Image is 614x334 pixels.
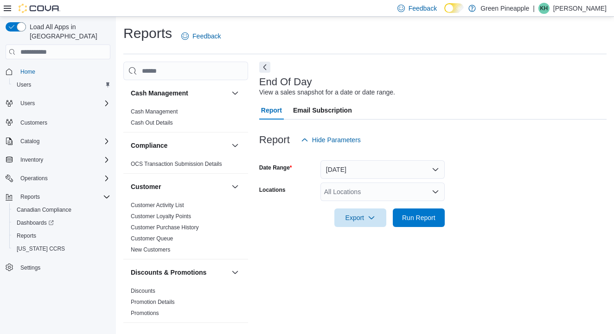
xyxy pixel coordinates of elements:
a: Customer Loyalty Points [131,213,191,220]
span: Inventory [17,154,110,165]
span: Hide Parameters [312,135,361,145]
a: Customer Queue [131,235,173,242]
span: Settings [17,262,110,273]
div: Customer [123,200,248,259]
div: View a sales snapshot for a date or date range. [259,88,395,97]
h3: Report [259,134,290,145]
a: [US_STATE] CCRS [13,243,69,254]
h3: Compliance [131,141,167,150]
span: Users [20,100,35,107]
span: Report [261,101,282,120]
a: Dashboards [9,216,114,229]
span: Reports [17,191,110,202]
button: Catalog [17,136,43,147]
p: Green Pineapple [480,3,529,14]
button: Reports [2,190,114,203]
span: Reports [13,230,110,241]
button: Operations [2,172,114,185]
button: Discounts & Promotions [131,268,228,277]
a: Dashboards [13,217,58,228]
button: Run Report [393,208,445,227]
h3: Customer [131,182,161,191]
a: Reports [13,230,40,241]
button: Canadian Compliance [9,203,114,216]
img: Cova [19,4,60,13]
div: Cash Management [123,106,248,132]
button: Inventory [2,153,114,166]
div: Compliance [123,158,248,173]
a: Cash Out Details [131,120,173,126]
button: Hide Parameters [297,131,365,149]
button: Compliance [131,141,228,150]
span: Canadian Compliance [13,204,110,215]
span: Catalog [20,138,39,145]
span: Washington CCRS [13,243,110,254]
label: Date Range [259,164,292,171]
span: Run Report [402,213,435,222]
button: Users [17,98,38,109]
span: [US_STATE] CCRS [17,245,65,252]
a: Customer Activity List [131,202,184,208]
button: Home [2,65,114,78]
button: Cash Management [230,88,241,99]
a: Feedback [178,27,224,45]
span: Email Subscription [293,101,352,120]
a: New Customers [131,246,170,253]
a: Promotion Details [131,299,175,305]
a: OCS Transaction Submission Details [131,161,222,167]
span: Reports [20,193,40,201]
span: Dashboards [17,219,54,227]
a: Customers [17,117,51,128]
div: Karin Hamm [538,3,550,14]
p: | [533,3,535,14]
button: Operations [17,173,51,184]
button: Users [9,78,114,91]
a: Settings [17,262,44,273]
button: Reports [17,191,44,202]
nav: Complex example [6,61,110,298]
span: Feedback [192,32,221,41]
span: Users [17,81,31,88]
span: Operations [20,175,48,182]
button: Inventory [17,154,47,165]
input: Dark Mode [444,3,464,13]
span: KH [540,3,548,14]
button: Open list of options [432,188,439,195]
span: Inventory [20,156,43,164]
span: Users [17,98,110,109]
span: Load All Apps in [GEOGRAPHIC_DATA] [26,22,110,41]
button: Cash Management [131,88,228,98]
span: Export [340,208,381,227]
a: Customer Purchase History [131,224,199,231]
h3: Cash Management [131,88,188,98]
h3: End Of Day [259,76,312,88]
h1: Reports [123,24,172,43]
button: Export [334,208,386,227]
span: Customers [17,116,110,128]
button: Customer [131,182,228,191]
span: Canadian Compliance [17,206,71,214]
button: Catalog [2,135,114,148]
button: Discounts & Promotions [230,267,241,278]
button: Users [2,97,114,110]
p: [PERSON_NAME] [553,3,607,14]
span: Home [20,68,35,76]
button: Reports [9,229,114,242]
span: Catalog [17,136,110,147]
button: Customers [2,115,114,129]
a: Users [13,79,35,90]
button: Customer [230,181,241,192]
span: Settings [20,264,40,271]
a: Cash Management [131,108,178,115]
span: Users [13,79,110,90]
span: Reports [17,232,36,239]
a: Canadian Compliance [13,204,75,215]
a: Home [17,66,39,77]
button: [US_STATE] CCRS [9,242,114,255]
a: Promotions [131,310,159,316]
span: Home [17,66,110,77]
button: Compliance [230,140,241,151]
span: Customers [20,119,47,126]
button: [DATE] [320,160,445,179]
